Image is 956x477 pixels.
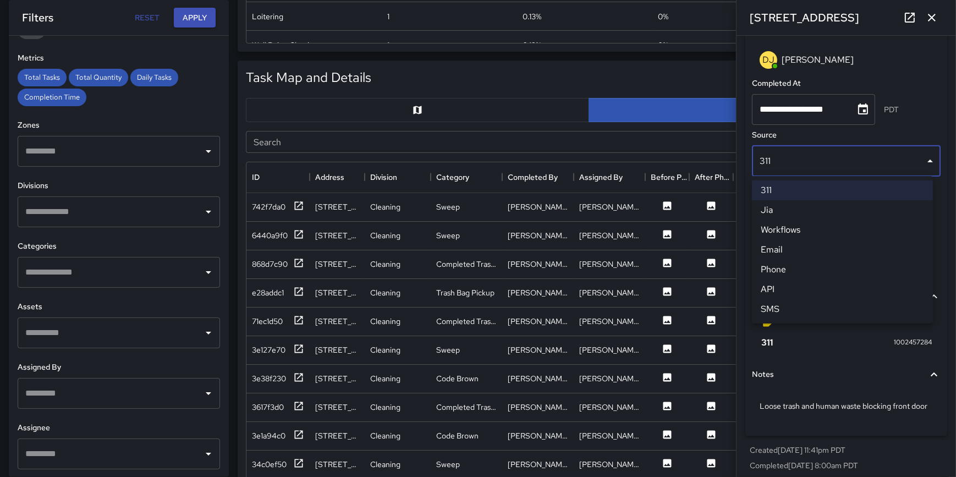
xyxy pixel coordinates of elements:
[752,200,933,220] li: Jia
[752,180,933,200] li: 311
[752,260,933,279] li: Phone
[752,279,933,299] li: API
[752,299,933,319] li: SMS
[752,240,933,260] li: Email
[752,220,933,240] li: Workflows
